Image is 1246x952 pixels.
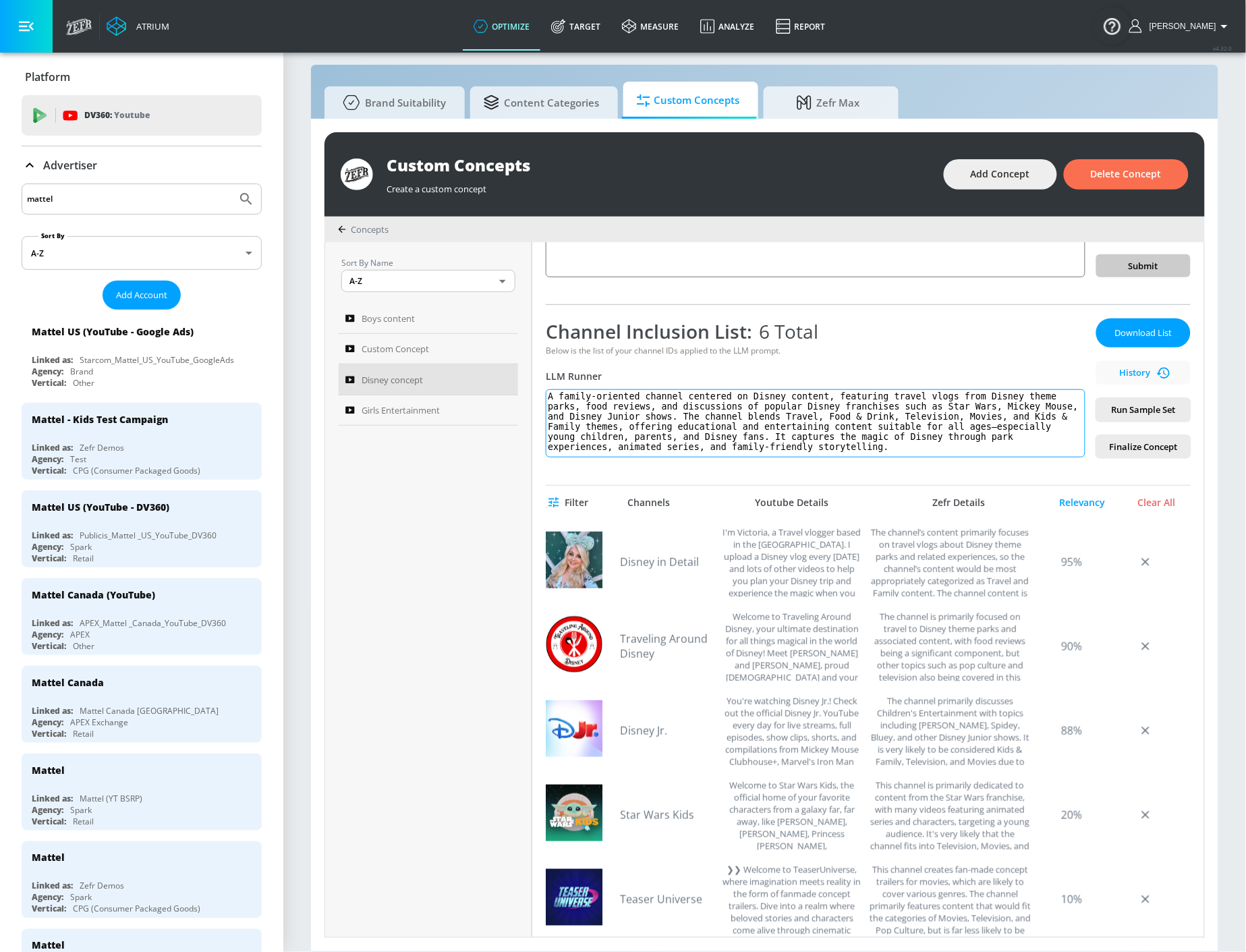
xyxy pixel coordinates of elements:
div: Below is the list of your channel IDs applied to the LLM prompt. [546,345,1085,356]
div: Spark [70,892,92,903]
div: APEX Exchange [70,717,128,728]
a: Report [765,2,836,51]
button: Run Sample Set [1096,398,1191,422]
p: DV360: [84,108,150,123]
button: Delete Concept [1064,159,1189,190]
textarea: A family-oriented channel centered on Disney content, featuring travel vlogs from Disney theme pa... [546,389,1085,457]
div: Create a custom concept [387,176,930,195]
div: APEX [70,629,90,640]
div: Mattel CanadaLinked as:Mattel Canada [GEOGRAPHIC_DATA]Agency:APEX ExchangeVertical:Retail [22,666,262,743]
div: MattelLinked as:Mattel (YT BSRP)Agency:SparkVertical:Retail [22,754,262,831]
img: UCempypSrfEd0f51w5h_4rpw [546,616,602,673]
div: You're watching Disney Jr.! Check out the official Disney Jr. YouTube every day for live streams,... [721,695,862,766]
div: Vertical: [32,377,66,389]
div: Zefr Demos [80,442,124,453]
div: Platform [22,58,262,96]
div: This channel is primarily dedicated to content from the Star Wars franchise, with many videos fea... [870,779,1031,850]
div: Agency: [32,717,63,728]
p: Sort By Name [341,256,515,270]
div: Mattel US (YouTube - Google Ads)Linked as:Starcom_Mattel_US_YouTube_GoogleAdsAgency:BrandVertical... [22,315,262,392]
div: Channels [627,497,670,509]
div: Agency: [32,366,63,377]
span: Boys content [362,310,415,327]
div: The channel primarily discusses Children's Entertainment with topics including Mickey Mouse, Spid... [870,695,1031,766]
div: 90% [1038,611,1105,681]
div: MattelLinked as:Zefr DemosAgency:SparkVertical:CPG (Consumer Packaged Goods) [22,841,262,918]
div: Mattel US (YouTube - Google Ads) [32,325,194,338]
div: Channel Inclusion List: [546,318,1085,344]
div: 95% [1038,526,1105,597]
div: Brand [70,366,93,377]
span: Content Categories [484,86,599,119]
p: Advertiser [43,158,97,173]
div: Concepts [338,223,389,235]
div: Youtube Details [714,497,869,509]
a: Target [540,2,611,51]
div: Agency: [32,892,63,903]
div: A-Z [341,270,515,292]
div: Linked as: [32,530,73,541]
button: Open Resource Center [1094,7,1131,45]
div: Publicis_Mattel _US_YouTube_DV360 [80,530,217,541]
div: Retail [73,553,94,564]
div: Mattel - Kids Test Campaign [32,413,168,426]
span: Run Sample Set [1107,402,1180,418]
span: Add Account [116,287,167,303]
div: DV360: Youtube [22,95,262,136]
a: Boys content [339,303,518,334]
div: Retail [73,728,94,739]
div: Zefr Details [876,497,1042,509]
div: Agency: [32,804,63,816]
span: Add Concept [971,166,1030,183]
label: Sort By [38,231,67,240]
span: Custom Concept [362,341,429,357]
div: Relevancy [1049,497,1116,509]
div: Mattel [32,764,65,777]
div: Mattel Canada (YouTube)Linked as:APEX_Mattel _Canada_YouTube_DV360Agency:APEXVertical:Other [22,578,262,655]
a: Star Wars Kids [620,808,714,822]
div: Clear All [1123,497,1191,509]
div: CPG (Consumer Packaged Goods) [73,465,200,476]
a: Traveling Around Disney [620,632,714,661]
div: Vertical: [32,903,66,915]
span: login as: justin.nim@zefr.com [1144,22,1216,31]
div: Other [73,640,94,652]
div: A-Z [22,236,262,270]
div: The channel’s content primarily focuses on travel vlogs about Disney theme parks and related expe... [870,526,1031,597]
div: Mattel US (YouTube - DV360) [32,501,169,513]
div: Linked as: [32,793,73,804]
div: Mattel US (YouTube - DV360)Linked as:Publicis_Mattel _US_YouTube_DV360Agency:SparkVertical:Retail [22,491,262,567]
div: 88% [1038,695,1105,766]
div: LLM Runner [546,370,1085,383]
a: Disney Jr. [620,723,714,738]
div: This channel creates fan-made concept trailers for movies, which are likely to cover various genr... [870,864,1031,934]
a: Teaser Universe [620,892,714,907]
div: APEX_Mattel _Canada_YouTube_DV360 [80,617,226,629]
img: UCDe7m0POuwkL1gwnQ-FVhMw [546,785,602,841]
div: Atrium [131,20,169,32]
button: History [1096,361,1191,385]
a: Disney in Detail [620,555,714,569]
a: Disney concept [339,364,518,395]
a: optimize [463,2,540,51]
button: Finalize Concept [1096,435,1191,459]
span: Brand Suitability [338,86,446,119]
div: Vertical: [32,553,66,564]
button: Add Account [103,281,181,310]
div: Welcome to Traveling Around Disney, your ultimate destination for all things magical in the world... [721,611,862,681]
span: Delete Concept [1091,166,1162,183]
div: Mattel (YT BSRP) [80,793,142,804]
div: Mattel Canada [GEOGRAPHIC_DATA] [80,705,219,717]
div: Test [70,453,86,465]
img: UCMy03Ou7q60HYfbzWvulQHQ [546,532,602,588]
button: [PERSON_NAME] [1129,18,1233,34]
div: Zefr Demos [80,880,124,892]
a: Analyze [689,2,765,51]
button: Filter [546,491,594,515]
div: Vertical: [32,728,66,739]
div: Linked as: [32,617,73,629]
img: UCa2MXjBtWn91WPHWRBCLI6Q [546,869,602,926]
span: Custom Concepts [637,84,739,117]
